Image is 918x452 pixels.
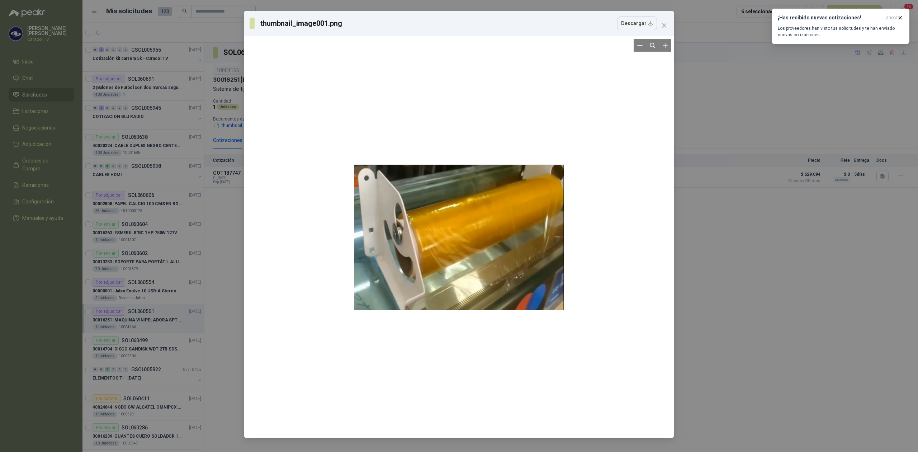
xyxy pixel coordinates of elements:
[617,17,657,30] button: Descargar
[778,15,883,21] h3: ¡Has recibido nuevas cotizaciones!
[634,39,646,52] button: Zoom out
[659,39,671,52] button: Zoom in
[886,15,898,21] span: ahora
[661,23,667,28] span: close
[778,25,903,38] p: Los proveedores han visto tus solicitudes y te han enviado nuevas cotizaciones.
[646,39,659,52] button: Reset zoom
[260,18,343,29] h3: thumbnail_image001.png
[658,20,670,31] button: Close
[772,9,909,44] button: ¡Has recibido nuevas cotizaciones!ahora Los proveedores han visto tus solicitudes y te han enviad...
